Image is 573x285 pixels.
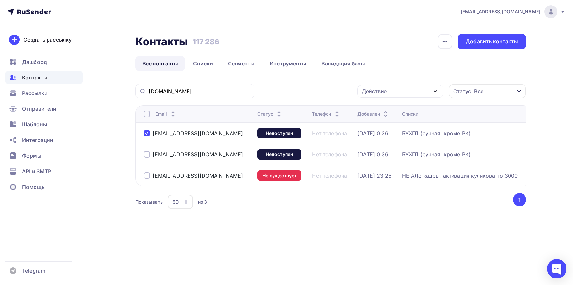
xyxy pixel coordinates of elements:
[186,56,220,71] a: Списки
[22,183,45,191] span: Помощь
[257,128,301,138] a: Недоступен
[155,111,177,117] div: Email
[449,84,526,98] button: Статус: Все
[22,121,47,128] span: Шаблоны
[312,130,347,136] a: Нет телефона
[314,56,372,71] a: Валидация базы
[22,105,57,113] span: Отправители
[172,198,179,206] div: 50
[5,55,83,68] a: Дашборд
[135,199,163,205] div: Показывать
[512,193,526,206] ul: Pagination
[149,88,250,95] input: Поиск
[22,136,53,144] span: Интеграции
[5,149,83,162] a: Формы
[402,151,471,158] a: БУХГЛ (ручная, кроме РК)
[5,87,83,100] a: Рассылки
[5,102,83,115] a: Отправители
[263,56,313,71] a: Инструменты
[5,118,83,131] a: Шаблоны
[257,149,301,160] a: Недоступен
[461,5,565,18] a: [EMAIL_ADDRESS][DOMAIN_NAME]
[402,172,518,179] a: НЕ АЛё кадры, активация куликова по 3000
[257,170,301,181] a: Не существует
[312,172,347,179] a: Нет телефона
[22,267,45,275] span: Telegram
[221,56,261,71] a: Сегменты
[135,56,185,71] a: Все контакты
[167,194,193,209] button: 50
[312,151,347,158] a: Нет телефона
[513,193,526,206] button: Go to page 1
[257,111,283,117] div: Статус
[357,151,388,158] a: [DATE] 0:36
[466,38,518,45] div: Добавить контакты
[193,37,220,46] h3: 117 286
[153,172,243,179] a: [EMAIL_ADDRESS][DOMAIN_NAME]
[362,87,387,95] div: Действие
[22,58,47,66] span: Дашборд
[357,172,392,179] a: [DATE] 23:25
[22,89,48,97] span: Рассылки
[153,151,243,158] a: [EMAIL_ADDRESS][DOMAIN_NAME]
[312,111,341,117] div: Телефон
[23,36,72,44] div: Создать рассылку
[153,130,243,136] a: [EMAIL_ADDRESS][DOMAIN_NAME]
[22,167,51,175] span: API и SMTP
[402,130,471,136] a: БУХГЛ (ручная, кроме РК)
[402,111,419,117] div: Списки
[22,152,41,160] span: Формы
[357,130,388,136] a: [DATE] 0:36
[198,199,207,205] div: из 3
[5,71,83,84] a: Контакты
[22,74,47,81] span: Контакты
[135,35,188,48] h2: Контакты
[461,8,540,15] span: [EMAIL_ADDRESS][DOMAIN_NAME]
[453,87,483,95] div: Статус: Все
[357,111,390,117] div: Добавлен
[357,85,443,98] button: Действие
